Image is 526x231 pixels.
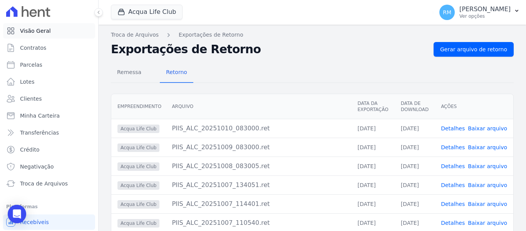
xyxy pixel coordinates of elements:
span: Acqua Life Club [117,181,159,190]
div: PIIS_ALC_20251007_110540.ret [172,218,345,228]
th: Empreendimento [111,94,166,119]
button: RM [PERSON_NAME] Ver opções [433,2,526,23]
a: Detalhes [441,125,465,132]
a: Crédito [3,142,95,157]
td: [DATE] [351,157,394,175]
button: Acqua Life Club [111,5,183,19]
span: Retorno [161,64,192,80]
a: Transferências [3,125,95,140]
a: Baixar arquivo [468,182,507,188]
td: [DATE] [351,194,394,213]
h2: Exportações de Retorno [111,42,427,56]
a: Detalhes [441,220,465,226]
p: [PERSON_NAME] [459,5,511,13]
td: [DATE] [351,119,394,138]
a: Clientes [3,91,95,106]
span: Visão Geral [20,27,51,35]
a: Minha Carteira [3,108,95,123]
span: Gerar arquivo de retorno [440,46,507,53]
span: Minha Carteira [20,112,60,120]
div: PIIS_ALC_20251010_083000.ret [172,124,345,133]
th: Data da Exportação [351,94,394,119]
th: Data de Download [395,94,435,119]
a: Baixar arquivo [468,201,507,207]
span: Parcelas [20,61,42,69]
td: [DATE] [395,175,435,194]
span: Remessa [112,64,146,80]
a: Visão Geral [3,23,95,39]
a: Lotes [3,74,95,89]
a: Negativação [3,159,95,174]
td: [DATE] [395,138,435,157]
a: Detalhes [441,182,465,188]
span: Crédito [20,146,40,153]
div: Plataformas [6,202,92,211]
a: Contratos [3,40,95,56]
a: Baixar arquivo [468,220,507,226]
td: [DATE] [395,194,435,213]
div: PIIS_ALC_20251007_134051.ret [172,180,345,190]
div: Open Intercom Messenger [8,205,26,223]
td: [DATE] [351,138,394,157]
a: Baixar arquivo [468,125,507,132]
span: Negativação [20,163,54,170]
a: Detalhes [441,163,465,169]
nav: Breadcrumb [111,31,514,39]
a: Recebíveis [3,214,95,230]
span: Acqua Life Club [117,219,159,228]
p: Ver opções [459,13,511,19]
span: Recebíveis [20,218,49,226]
th: Arquivo [166,94,351,119]
th: Ações [435,94,513,119]
td: [DATE] [395,119,435,138]
nav: Tab selector [111,63,193,83]
div: PIIS_ALC_20251007_114401.ret [172,199,345,209]
span: Lotes [20,78,35,86]
span: Acqua Life Club [117,162,159,171]
span: Acqua Life Club [117,200,159,209]
a: Troca de Arquivos [3,176,95,191]
td: [DATE] [351,175,394,194]
div: PIIS_ALC_20251009_083000.ret [172,143,345,152]
div: PIIS_ALC_20251008_083005.ret [172,162,345,171]
a: Gerar arquivo de retorno [434,42,514,57]
a: Detalhes [441,144,465,150]
span: Clientes [20,95,42,103]
a: Exportações de Retorno [179,31,243,39]
a: Retorno [160,63,193,83]
span: RM [443,10,451,15]
span: Troca de Arquivos [20,180,68,187]
span: Contratos [20,44,46,52]
a: Baixar arquivo [468,163,507,169]
td: [DATE] [395,157,435,175]
span: Transferências [20,129,59,137]
span: Acqua Life Club [117,125,159,133]
a: Parcelas [3,57,95,73]
a: Baixar arquivo [468,144,507,150]
a: Detalhes [441,201,465,207]
span: Acqua Life Club [117,143,159,152]
a: Troca de Arquivos [111,31,159,39]
a: Remessa [111,63,147,83]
